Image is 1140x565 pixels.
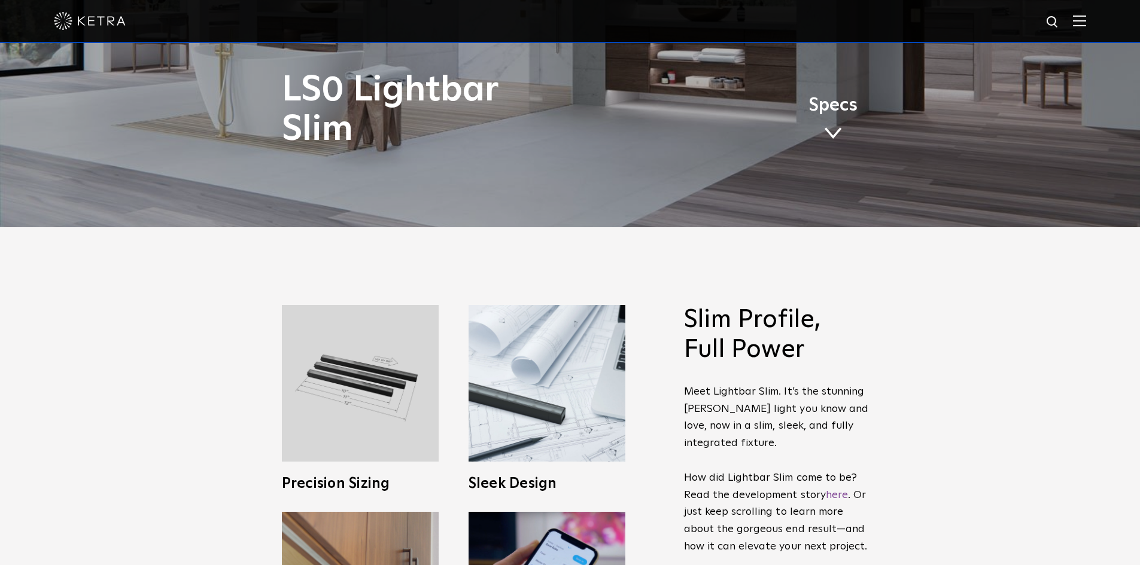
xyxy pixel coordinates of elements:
a: here [826,490,848,500]
h1: LS0 Lightbar Slim [282,71,620,149]
span: Specs [808,97,858,114]
h3: Precision Sizing [282,477,439,491]
p: Meet Lightbar Slim. It’s the stunning [PERSON_NAME] light you know and love, now in a slim, sleek... [684,383,870,555]
h2: Slim Profile, Full Power [684,305,870,365]
img: L30_Custom_Length_Black-2 [282,305,439,462]
h3: Sleek Design [469,477,625,491]
img: L30_SlimProfile [469,305,625,462]
img: ketra-logo-2019-white [54,12,126,30]
img: Hamburger%20Nav.svg [1073,15,1086,26]
img: search icon [1045,15,1060,30]
a: Specs [808,97,858,143]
